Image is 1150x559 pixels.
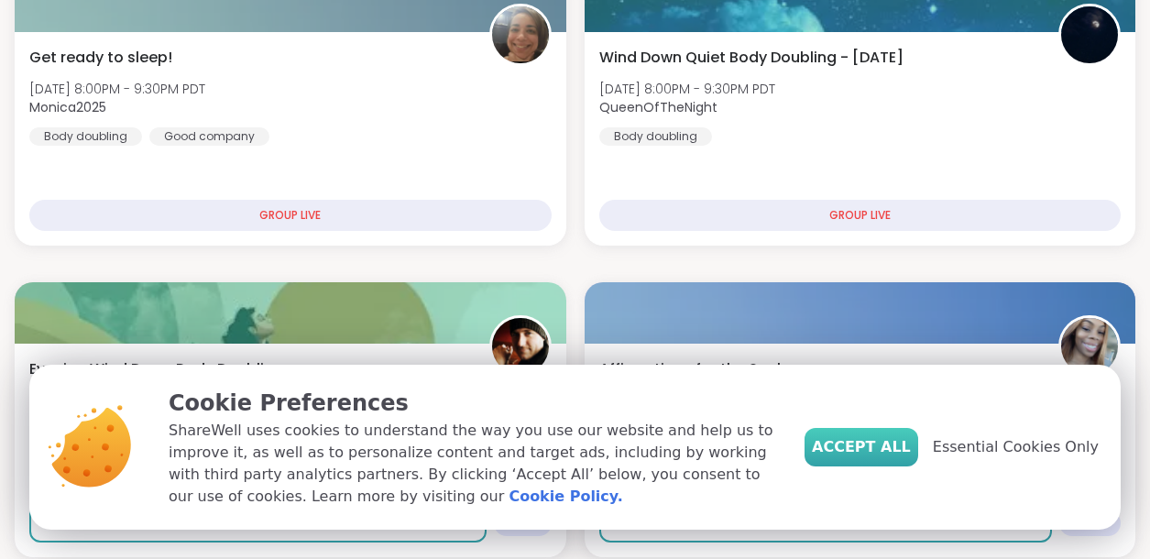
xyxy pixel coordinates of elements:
img: QueenOfTheNight [1061,6,1118,63]
img: Monica2025 [492,6,549,63]
span: [DATE] 8:00PM - 9:30PM PDT [599,80,775,98]
span: Accept All [812,436,911,458]
b: QueenOfTheNight [599,98,717,116]
a: Cookie Policy. [509,486,622,508]
span: [DATE] 8:00PM - 9:30PM PDT [29,80,205,98]
div: Good company [149,127,269,146]
img: james10 [492,318,549,375]
div: GROUP LIVE [599,200,1122,231]
span: Evening Wind Down Body Doubling [29,358,283,380]
b: Monica2025 [29,98,106,116]
span: Essential Cookies Only [933,436,1099,458]
p: Cookie Preferences [169,387,775,420]
div: Body doubling [599,127,712,146]
img: seasonzofapril [1061,318,1118,375]
span: Get ready to sleep! [29,47,172,69]
div: Body doubling [29,127,142,146]
span: Wind Down Quiet Body Doubling - [DATE] [599,47,904,69]
span: Affirmations for the Soul [599,358,781,380]
p: ShareWell uses cookies to understand the way you use our website and help us to improve it, as we... [169,420,775,508]
button: Accept All [805,428,918,466]
div: GROUP LIVE [29,200,552,231]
